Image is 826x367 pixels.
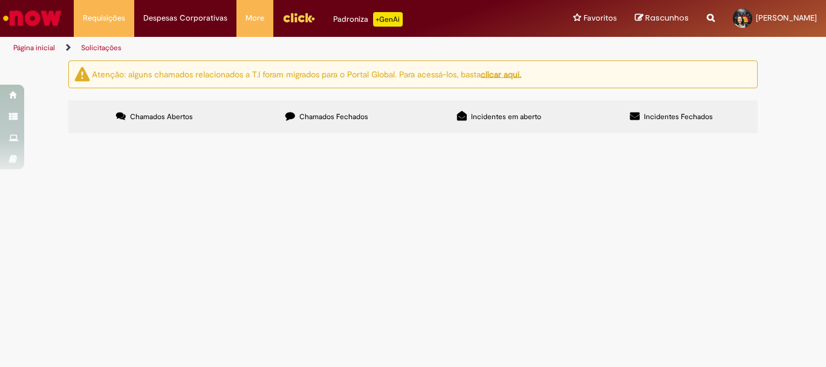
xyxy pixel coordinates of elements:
span: Incidentes em aberto [471,112,541,122]
a: Página inicial [13,43,55,53]
ng-bind-html: Atenção: alguns chamados relacionados a T.I foram migrados para o Portal Global. Para acessá-los,... [92,68,521,79]
span: Despesas Corporativas [143,12,227,24]
a: clicar aqui. [481,68,521,79]
span: [PERSON_NAME] [756,13,817,23]
div: Padroniza [333,12,403,27]
p: +GenAi [373,12,403,27]
ul: Trilhas de página [9,37,542,59]
span: Rascunhos [645,12,689,24]
a: Solicitações [81,43,122,53]
span: Favoritos [584,12,617,24]
span: More [246,12,264,24]
span: Incidentes Fechados [644,112,713,122]
span: Requisições [83,12,125,24]
span: Chamados Fechados [299,112,368,122]
img: click_logo_yellow_360x200.png [282,8,315,27]
img: ServiceNow [1,6,63,30]
a: Rascunhos [635,13,689,24]
span: Chamados Abertos [130,112,193,122]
